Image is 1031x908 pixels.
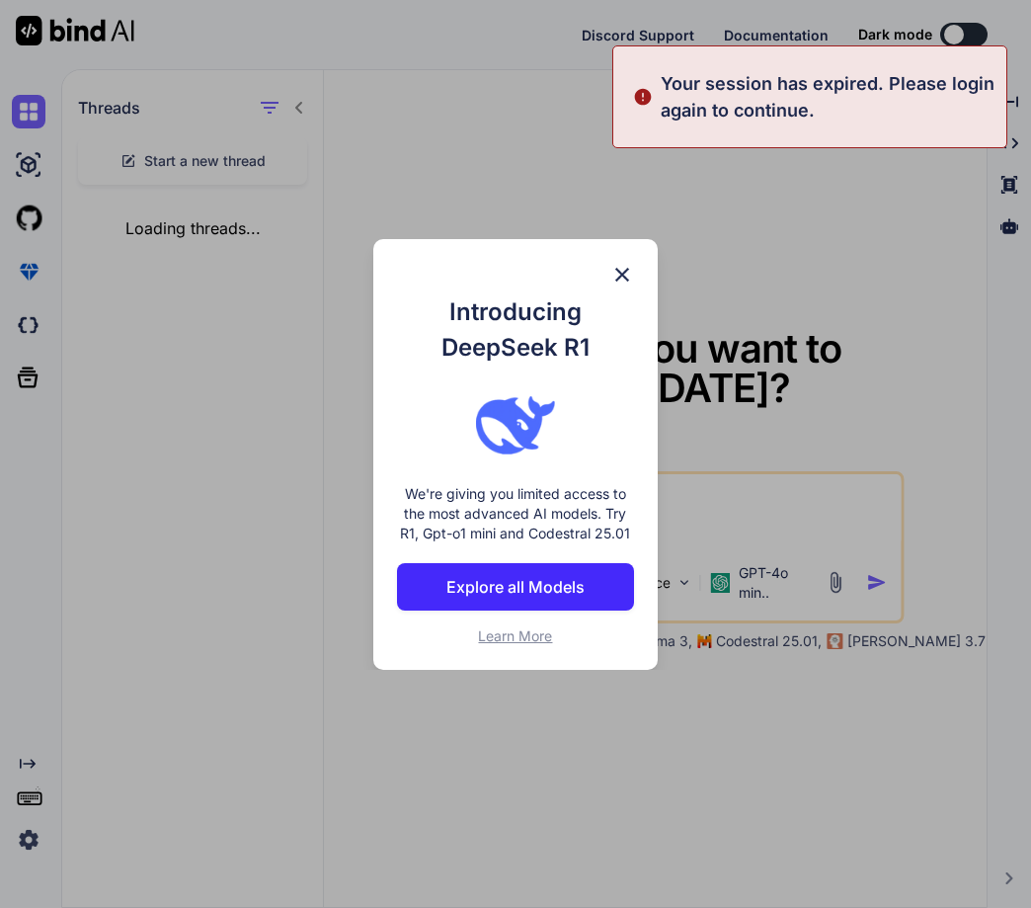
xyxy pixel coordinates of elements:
[633,70,653,124] img: alert
[661,70,994,124] p: Your session has expired. Please login again to continue.
[476,385,555,464] img: bind logo
[446,575,585,599] p: Explore all Models
[397,294,633,366] h1: Introducing DeepSeek R1
[478,627,552,644] span: Learn More
[397,484,633,543] p: We're giving you limited access to the most advanced AI models. Try R1, Gpt-o1 mini and Codestral...
[610,263,634,287] img: close
[397,563,633,611] button: Explore all Models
